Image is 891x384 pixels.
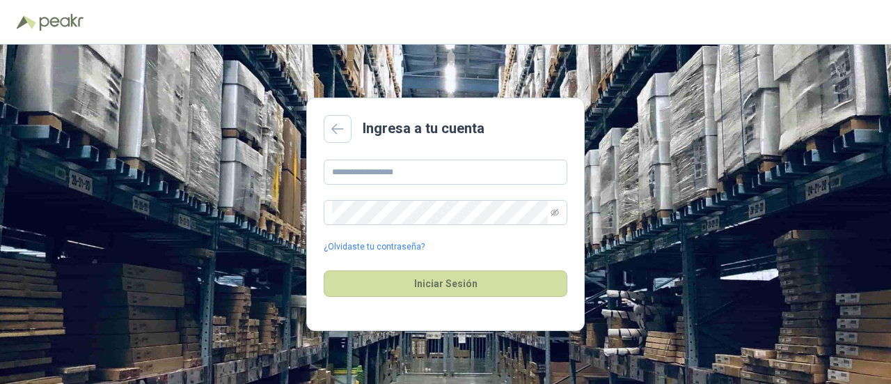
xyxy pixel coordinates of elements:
img: Peakr [39,14,84,31]
a: ¿Olvidaste tu contraseña? [324,240,425,254]
button: Iniciar Sesión [324,270,567,297]
h2: Ingresa a tu cuenta [363,118,484,139]
span: eye-invisible [551,208,559,217]
img: Logo [17,15,36,29]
